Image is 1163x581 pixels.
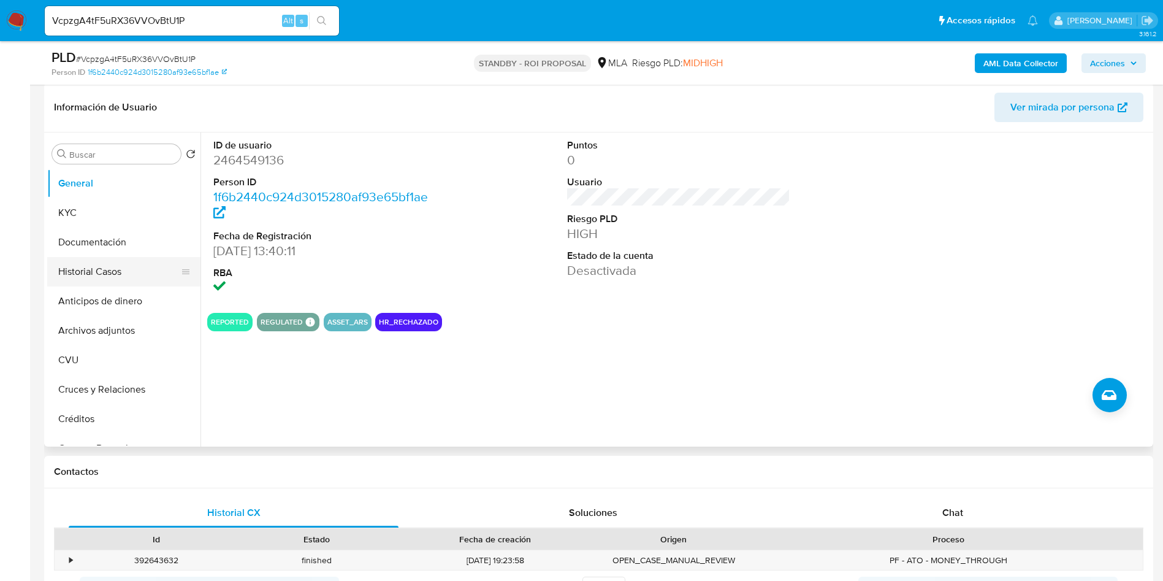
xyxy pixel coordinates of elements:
[69,555,72,566] div: •
[567,225,791,242] dd: HIGH
[47,198,200,228] button: KYC
[754,550,1143,571] div: PF - ATO - MONEY_THROUGH
[213,266,437,280] dt: RBA
[213,188,428,223] a: 1f6b2440c924d3015280af93e65bf1ae
[683,56,723,70] span: MIDHIGH
[213,175,437,189] dt: Person ID
[596,56,627,70] div: MLA
[245,533,389,545] div: Estado
[300,15,303,26] span: s
[207,506,261,520] span: Historial CX
[213,152,437,169] dd: 2464549136
[567,139,791,152] dt: Puntos
[54,466,1143,478] h1: Contactos
[47,375,200,404] button: Cruces y Relaciones
[85,533,228,545] div: Id
[69,149,176,160] input: Buscar
[474,55,591,72] p: STANDBY - ROI PROPOSAL
[763,533,1134,545] div: Proceso
[186,149,196,163] button: Volver al orden por defecto
[983,53,1058,73] b: AML Data Collector
[567,212,791,226] dt: Riesgo PLD
[76,53,196,65] span: # VcpzgA4tF5uRX36VVOvBtU1P
[76,550,237,571] div: 392643632
[47,169,200,198] button: General
[213,229,437,243] dt: Fecha de Registración
[947,14,1015,27] span: Accesos rápidos
[51,67,85,78] b: Person ID
[397,550,593,571] div: [DATE] 19:23:58
[283,15,293,26] span: Alt
[88,67,227,78] a: 1f6b2440c924d3015280af93e65bf1ae
[632,56,723,70] span: Riesgo PLD:
[1139,29,1157,39] span: 3.161.2
[309,12,334,29] button: search-icon
[942,506,963,520] span: Chat
[569,506,617,520] span: Soluciones
[47,316,200,345] button: Archivos adjuntos
[406,533,585,545] div: Fecha de creación
[567,175,791,189] dt: Usuario
[567,152,791,169] dd: 0
[1028,15,1038,26] a: Notificaciones
[213,139,437,152] dt: ID de usuario
[54,101,157,114] h1: Información de Usuario
[213,242,437,260] dd: [DATE] 13:40:11
[593,550,754,571] div: OPEN_CASE_MANUAL_REVIEW
[1067,15,1137,26] p: gustavo.deseta@mercadolibre.com
[47,345,200,375] button: CVU
[975,53,1067,73] button: AML Data Collector
[237,550,397,571] div: finished
[47,228,200,257] button: Documentación
[51,47,76,67] b: PLD
[47,257,191,287] button: Historial Casos
[47,434,200,463] button: Cuentas Bancarias
[1141,14,1154,27] a: Salir
[567,262,791,279] dd: Desactivada
[57,149,67,159] button: Buscar
[1081,53,1146,73] button: Acciones
[1010,93,1115,122] span: Ver mirada por persona
[47,404,200,434] button: Créditos
[602,533,745,545] div: Origen
[567,249,791,263] dt: Estado de la cuenta
[994,93,1143,122] button: Ver mirada por persona
[1090,53,1125,73] span: Acciones
[47,287,200,316] button: Anticipos de dinero
[45,13,339,29] input: Buscar usuario o caso...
